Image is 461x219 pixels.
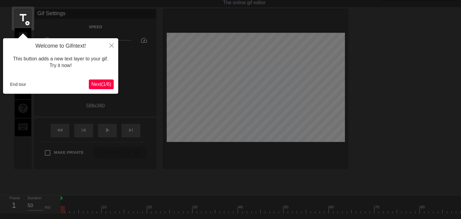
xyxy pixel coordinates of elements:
button: Close [105,38,118,52]
button: End tour [8,80,28,89]
span: Next ( 1 / 6 ) [91,82,111,87]
h4: Welcome to Gifntext! [8,43,114,49]
button: Next [89,79,114,89]
div: This button adds a new text layer to your gif. Try it now! [8,49,114,75]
